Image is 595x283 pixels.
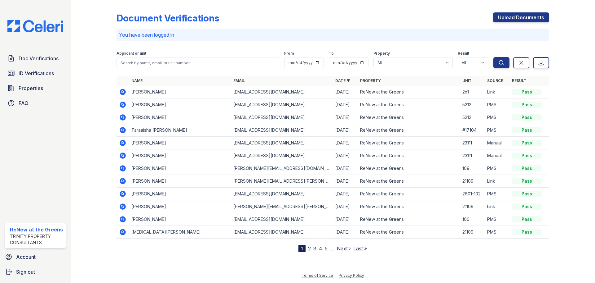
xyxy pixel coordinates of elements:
[512,102,542,108] div: Pass
[358,137,460,149] td: ReNew at the Greens
[231,188,333,200] td: [EMAIL_ADDRESS][DOMAIN_NAME]
[335,78,350,83] a: Date ▼
[485,137,509,149] td: Manual
[335,273,337,278] div: |
[333,226,358,239] td: [DATE]
[512,216,542,222] div: Pass
[460,137,485,149] td: 23111
[460,200,485,213] td: 21109
[512,78,527,83] a: Result
[2,266,68,278] a: Sign out
[358,86,460,98] td: ReNew at the Greens
[129,226,231,239] td: [MEDICAL_DATA][PERSON_NAME]
[512,127,542,133] div: Pass
[333,98,358,111] td: [DATE]
[129,188,231,200] td: [PERSON_NAME]
[485,98,509,111] td: PMS
[333,188,358,200] td: [DATE]
[462,78,472,83] a: Unit
[339,273,364,278] a: Privacy Policy
[460,98,485,111] td: 5212
[485,226,509,239] td: PMS
[231,86,333,98] td: [EMAIL_ADDRESS][DOMAIN_NAME]
[358,162,460,175] td: ReNew at the Greens
[10,233,63,246] div: Trinity Property Consultants
[485,86,509,98] td: Link
[313,245,316,252] a: 3
[512,140,542,146] div: Pass
[231,111,333,124] td: [EMAIL_ADDRESS][DOMAIN_NAME]
[231,98,333,111] td: [EMAIL_ADDRESS][DOMAIN_NAME]
[5,67,66,80] a: ID Verifications
[333,111,358,124] td: [DATE]
[512,178,542,184] div: Pass
[308,245,311,252] a: 2
[284,51,294,56] label: From
[10,226,63,233] div: ReNew at the Greens
[360,78,381,83] a: Property
[333,137,358,149] td: [DATE]
[5,97,66,109] a: FAQ
[487,78,503,83] a: Source
[460,124,485,137] td: #17104
[117,12,219,24] div: Document Verifications
[19,84,43,92] span: Properties
[233,78,245,83] a: Email
[512,114,542,121] div: Pass
[485,149,509,162] td: Manual
[460,175,485,188] td: 21109
[485,188,509,200] td: PMS
[329,51,334,56] label: To
[460,111,485,124] td: 5212
[485,175,509,188] td: Link
[231,162,333,175] td: [PERSON_NAME][EMAIL_ADDRESS][DOMAIN_NAME]
[485,124,509,137] td: PMS
[129,137,231,149] td: [PERSON_NAME]
[302,273,333,278] a: Terms of Service
[231,124,333,137] td: [EMAIL_ADDRESS][DOMAIN_NAME]
[460,149,485,162] td: 23111
[129,149,231,162] td: [PERSON_NAME]
[485,162,509,175] td: PMS
[325,245,328,252] a: 5
[333,149,358,162] td: [DATE]
[2,20,68,32] img: CE_Logo_Blue-a8612792a0a2168367f1c8372b55b34899dd931a85d93a1a3d3e32e68fde9ad4.png
[231,137,333,149] td: [EMAIL_ADDRESS][DOMAIN_NAME]
[485,200,509,213] td: Link
[19,55,59,62] span: Doc Verifications
[460,86,485,98] td: 2x1
[460,188,485,200] td: 2601-102
[358,111,460,124] td: ReNew at the Greens
[19,70,54,77] span: ID Verifications
[358,98,460,111] td: ReNew at the Greens
[333,200,358,213] td: [DATE]
[129,162,231,175] td: [PERSON_NAME]
[512,191,542,197] div: Pass
[16,253,36,261] span: Account
[231,200,333,213] td: [PERSON_NAME][EMAIL_ADDRESS][PERSON_NAME][DOMAIN_NAME]
[231,175,333,188] td: [PERSON_NAME][EMAIL_ADDRESS][PERSON_NAME][DOMAIN_NAME]
[298,245,306,252] div: 1
[131,78,143,83] a: Name
[512,153,542,159] div: Pass
[358,124,460,137] td: ReNew at the Greens
[512,89,542,95] div: Pass
[5,82,66,94] a: Properties
[333,213,358,226] td: [DATE]
[129,98,231,111] td: [PERSON_NAME]
[330,245,334,252] span: …
[512,203,542,210] div: Pass
[231,226,333,239] td: [EMAIL_ADDRESS][DOMAIN_NAME]
[319,245,322,252] a: 4
[358,213,460,226] td: ReNew at the Greens
[333,124,358,137] td: [DATE]
[16,268,35,276] span: Sign out
[117,57,279,68] input: Search by name, email, or unit number
[512,165,542,171] div: Pass
[493,12,549,22] a: Upload Documents
[129,111,231,124] td: [PERSON_NAME]
[373,51,390,56] label: Property
[231,149,333,162] td: [EMAIL_ADDRESS][DOMAIN_NAME]
[485,111,509,124] td: PMS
